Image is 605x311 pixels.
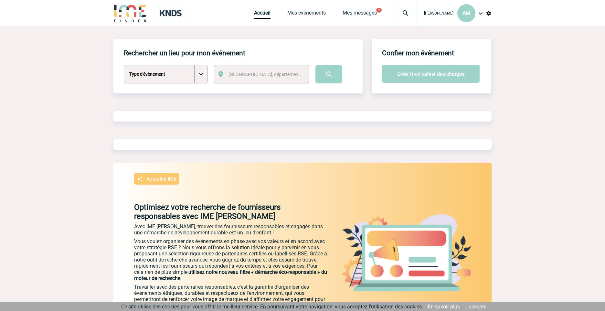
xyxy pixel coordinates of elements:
span: [PERSON_NAME] [424,11,453,16]
p: Travailler avec des partenaires responsables, c'est la garantie d'organiser des événements éthiqu... [134,284,328,308]
p: Actualité IME [146,176,176,182]
p: Avec IME [PERSON_NAME], trouver des fournisseurs responsables et engagés dans une démarche de dév... [134,223,328,236]
h4: Confier mon événement [382,49,454,57]
a: Mes événements [287,10,326,19]
a: En savoir plus [428,304,460,310]
img: IME-Finder [113,4,147,22]
input: Submit [315,65,342,83]
a: Mes messages [343,10,377,19]
img: actu.png [342,214,471,291]
span: AM [462,10,470,16]
span: utilisez notre nouveau filtre « démarche éco-responsable » du moteur de recherche. [134,269,327,281]
span: Ce site utilise des cookies pour vous offrir le meilleur service. En poursuivant votre navigation... [121,304,423,310]
p: Vous voulez organiser des événements en phase avec vos valeurs et en accord avec votre stratégie ... [134,238,328,281]
a: Accueil [254,10,271,19]
button: Créer mon cahier des charges [382,65,480,83]
p: Optimisez votre recherche de fournisseurs responsables avec IME [PERSON_NAME] [113,203,328,221]
button: 1 [376,8,382,13]
span: [GEOGRAPHIC_DATA], département, région... [228,72,318,77]
h4: Rechercher un lieu pour mon événement [124,49,245,57]
a: J'accepte [465,304,486,310]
